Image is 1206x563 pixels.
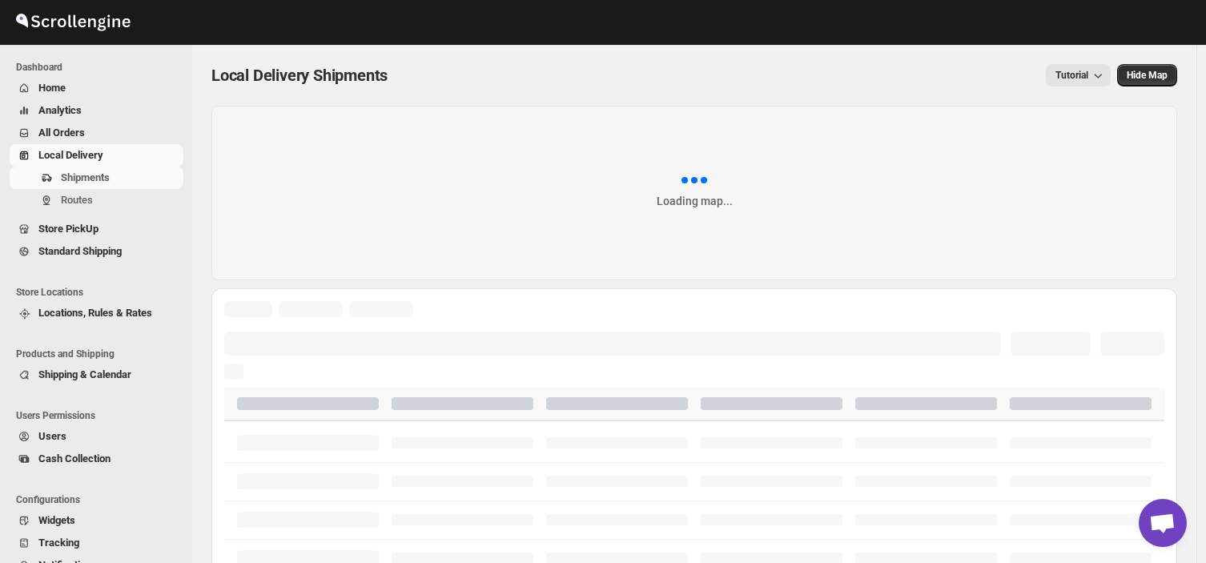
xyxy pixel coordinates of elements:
button: Home [10,77,183,99]
div: Open chat [1139,499,1187,547]
span: Analytics [38,104,82,116]
span: Routes [61,194,93,206]
span: Tracking [38,537,79,549]
span: Hide Map [1127,69,1168,82]
button: Cash Collection [10,448,183,470]
button: Shipments [10,167,183,189]
button: Locations, Rules & Rates [10,302,183,324]
span: Dashboard [16,61,184,74]
button: Widgets [10,509,183,532]
span: Local Delivery [38,149,103,161]
button: Shipping & Calendar [10,364,183,386]
button: Tracking [10,532,183,554]
span: Store PickUp [38,223,98,235]
span: Users [38,430,66,442]
span: Tutorial [1055,70,1088,82]
span: All Orders [38,127,85,139]
button: Tutorial [1046,64,1111,86]
span: Users Permissions [16,409,184,422]
button: Routes [10,189,183,211]
button: Analytics [10,99,183,122]
span: Home [38,82,66,94]
span: Cash Collection [38,452,111,464]
button: Users [10,425,183,448]
span: Local Delivery Shipments [211,66,388,85]
span: Store Locations [16,286,184,299]
span: Configurations [16,493,184,506]
span: Widgets [38,514,75,526]
div: Loading map... [657,193,733,209]
button: Map action label [1117,64,1177,86]
span: Shipments [61,171,110,183]
span: Standard Shipping [38,245,122,257]
span: Products and Shipping [16,348,184,360]
button: All Orders [10,122,183,144]
span: Shipping & Calendar [38,368,131,380]
span: Locations, Rules & Rates [38,307,152,319]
